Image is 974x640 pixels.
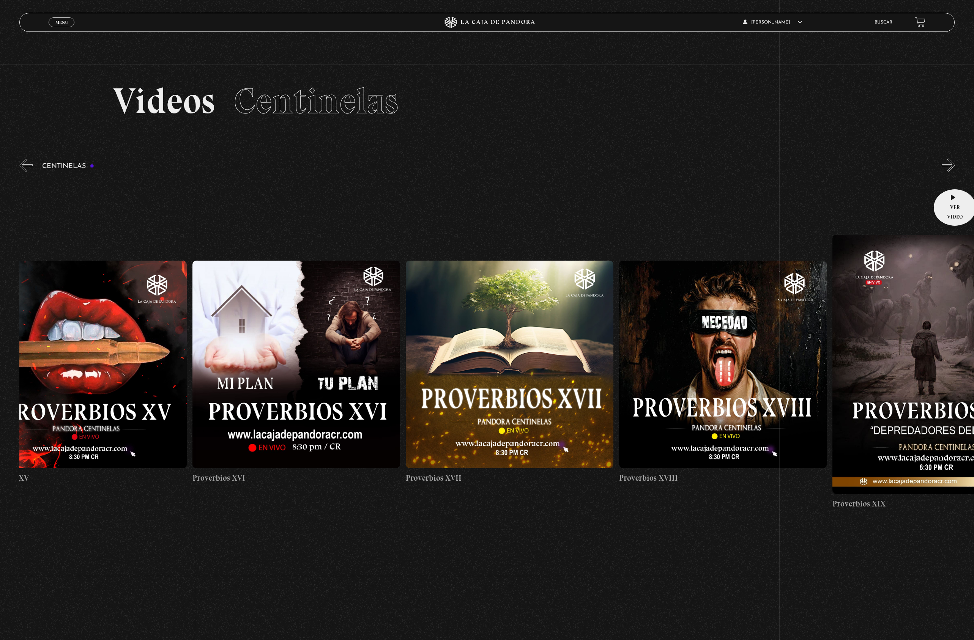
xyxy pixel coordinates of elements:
a: View your shopping cart [915,17,925,27]
a: Proverbios XVIII [619,178,827,567]
span: Centinelas [234,79,398,123]
button: Next [942,159,955,172]
h4: Proverbios XVII [406,472,613,484]
span: Cerrar [53,27,71,32]
span: Menu [55,20,68,25]
h3: Centinelas [42,163,94,170]
h4: Proverbios XVI [192,472,400,484]
button: Previous [19,159,33,172]
span: [PERSON_NAME] [743,20,802,25]
h4: Proverbios XVIII [619,472,827,484]
a: Buscar [875,20,892,25]
a: Proverbios XVI [192,178,400,567]
h2: Videos [113,83,861,119]
a: Proverbios XVII [406,178,613,567]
